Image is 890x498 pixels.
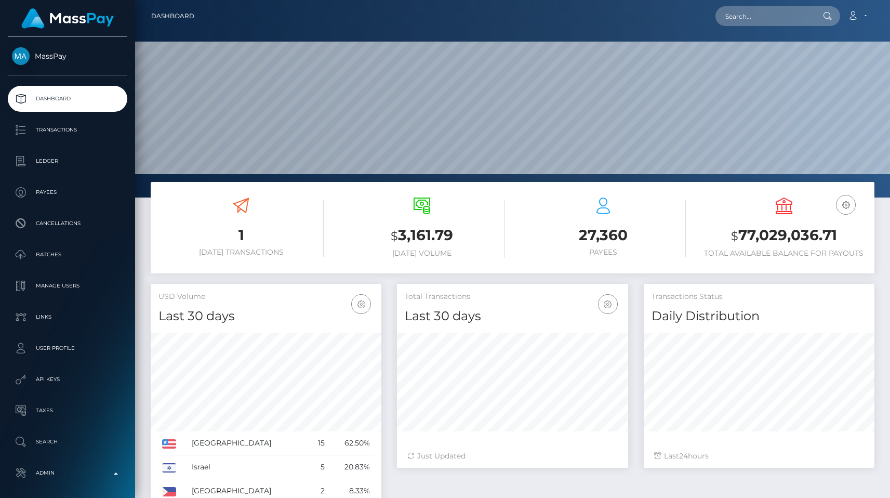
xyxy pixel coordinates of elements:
span: 24 [679,451,688,461]
a: Taxes [8,398,127,424]
a: Search [8,429,127,455]
h5: Transactions Status [652,292,867,302]
a: Transactions [8,117,127,143]
p: Transactions [12,122,123,138]
h3: 27,360 [521,225,686,245]
td: [GEOGRAPHIC_DATA] [188,431,309,455]
h3: 1 [158,225,324,245]
p: User Profile [12,340,123,356]
h5: Total Transactions [405,292,620,302]
td: Israel [188,455,309,479]
p: API Keys [12,372,123,387]
img: MassPay [12,47,30,65]
td: 5 [309,455,328,479]
h6: [DATE] Transactions [158,248,324,257]
h5: USD Volume [158,292,374,302]
p: Manage Users [12,278,123,294]
img: IL.png [162,463,176,473]
a: Dashboard [151,5,194,27]
a: Batches [8,242,127,268]
a: Payees [8,179,127,205]
h3: 3,161.79 [339,225,504,246]
a: API Keys [8,366,127,392]
p: Dashboard [12,91,123,107]
img: MassPay Logo [21,8,114,29]
p: Ledger [12,153,123,169]
p: Admin [12,465,123,481]
a: Cancellations [8,211,127,237]
h3: 77,029,036.71 [701,225,867,246]
div: Last hours [654,451,864,462]
td: 20.83% [328,455,374,479]
input: Search... [715,6,813,26]
h6: Total Available Balance for Payouts [701,249,867,258]
span: MassPay [8,51,127,61]
p: Cancellations [12,216,123,231]
p: Search [12,434,123,450]
h6: [DATE] Volume [339,249,504,258]
a: Links [8,304,127,330]
p: Taxes [12,403,123,418]
h6: Payees [521,248,686,257]
small: $ [391,229,398,243]
div: Just Updated [407,451,617,462]
h4: Daily Distribution [652,307,867,325]
a: Ledger [8,148,127,174]
p: Links [12,309,123,325]
a: Admin [8,460,127,486]
p: Batches [12,247,123,263]
img: US.png [162,439,176,449]
small: $ [731,229,738,243]
a: Dashboard [8,86,127,112]
a: User Profile [8,335,127,361]
img: PH.png [162,487,176,496]
p: Payees [12,185,123,200]
a: Manage Users [8,273,127,299]
h4: Last 30 days [405,307,620,325]
td: 62.50% [328,431,374,455]
td: 15 [309,431,328,455]
h4: Last 30 days [158,307,374,325]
